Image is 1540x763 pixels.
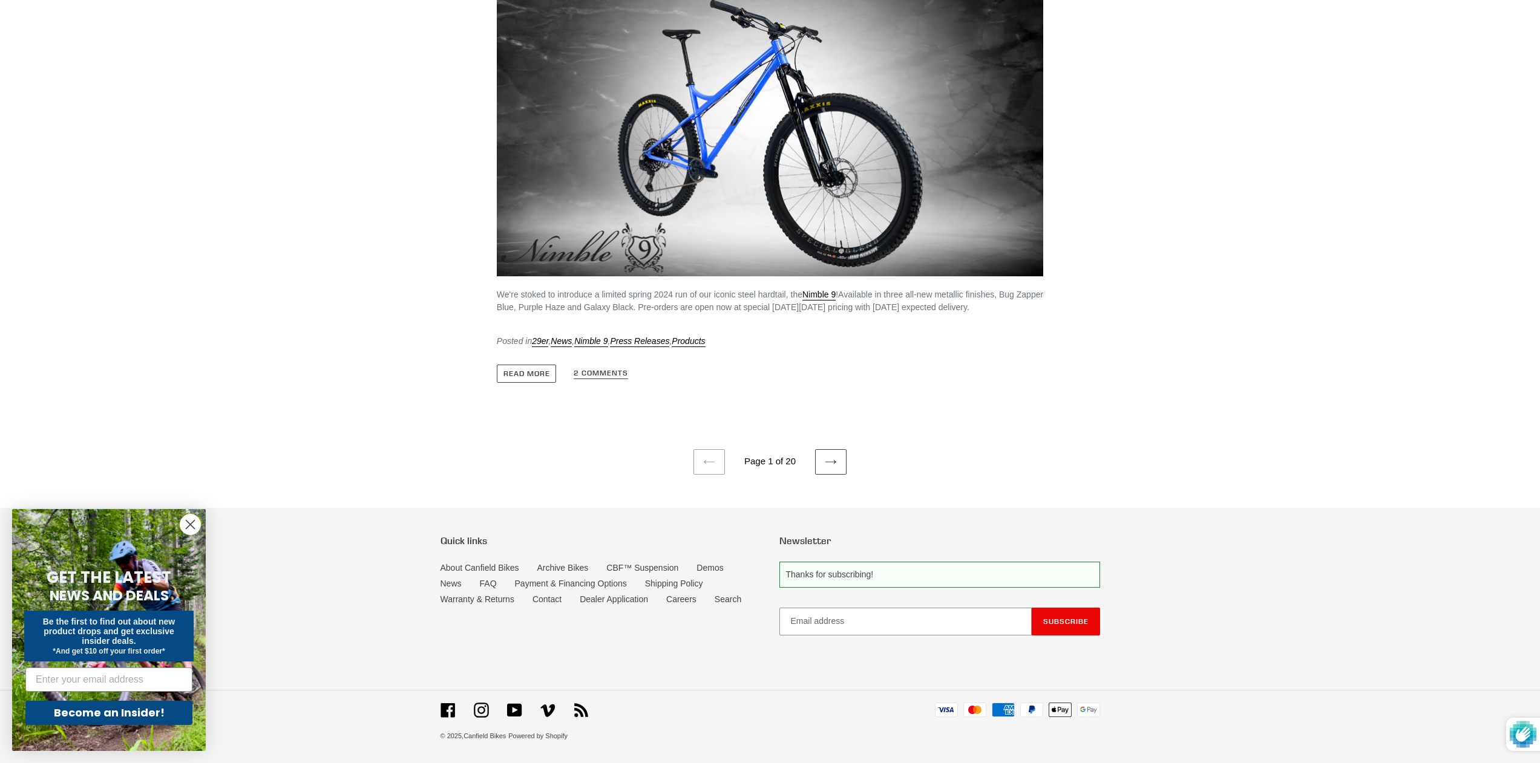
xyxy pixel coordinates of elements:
a: Canfield Bikes [464,732,506,739]
a: About Canfield Bikes [441,563,519,573]
a: CBF™ Suspension [606,563,678,573]
span: *And get $10 off your first order* [53,647,165,655]
button: Become an Insider! [25,701,192,725]
span: We're stoked to introduce a limited spring 2024 run of our iconic steel hardtail, the [497,290,802,299]
span: ! [802,290,838,300]
a: Careers [666,594,696,604]
a: News [441,579,462,588]
p: Newsletter [779,535,1100,547]
a: Search [715,594,741,604]
input: Email address [779,608,1032,635]
a: Archive Bikes [537,563,588,573]
a: Payment & Financing Options [515,579,627,588]
a: Press Releases [610,336,669,347]
li: Page 1 of 20 [727,455,812,469]
a: FAQ [480,579,497,588]
a: Read more: Canfield Bikes Introduces 2024 Nimble 9 Steel Hardtail [497,365,557,383]
p: Thanks for subscribing! [779,562,1100,588]
a: Products [672,336,705,347]
a: Dealer Application [580,594,648,604]
span: GET THE LATEST [47,567,171,588]
a: Nimble 9 [574,336,608,347]
a: News [551,336,572,347]
p: Quick links [441,535,761,547]
a: 2 comments [573,369,629,379]
span: Available in three all-new metallic finishes, Bug Zapper Blue, Purple Haze and Galaxy Black. Pre-... [497,290,1043,312]
img: Protected by hCaptcha [1510,718,1536,751]
input: Enter your email address [25,667,192,692]
div: Posted in , , , , [497,335,1043,348]
button: Close dialog [180,514,201,535]
a: Demos [696,563,723,573]
button: Subscribe [1032,608,1100,635]
span: NEWS AND DEALS [50,586,169,605]
span: Be the first to find out about new product drops and get exclusive insider deals. [43,617,175,646]
a: Warranty & Returns [441,594,514,604]
a: Nimble 9 [802,290,836,300]
a: Shipping Policy [645,579,703,588]
a: 29er [532,336,548,347]
span: Subscribe [1043,617,1089,626]
small: © 2025, [441,732,506,739]
a: Powered by Shopify [508,732,568,739]
a: Contact [532,594,562,604]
